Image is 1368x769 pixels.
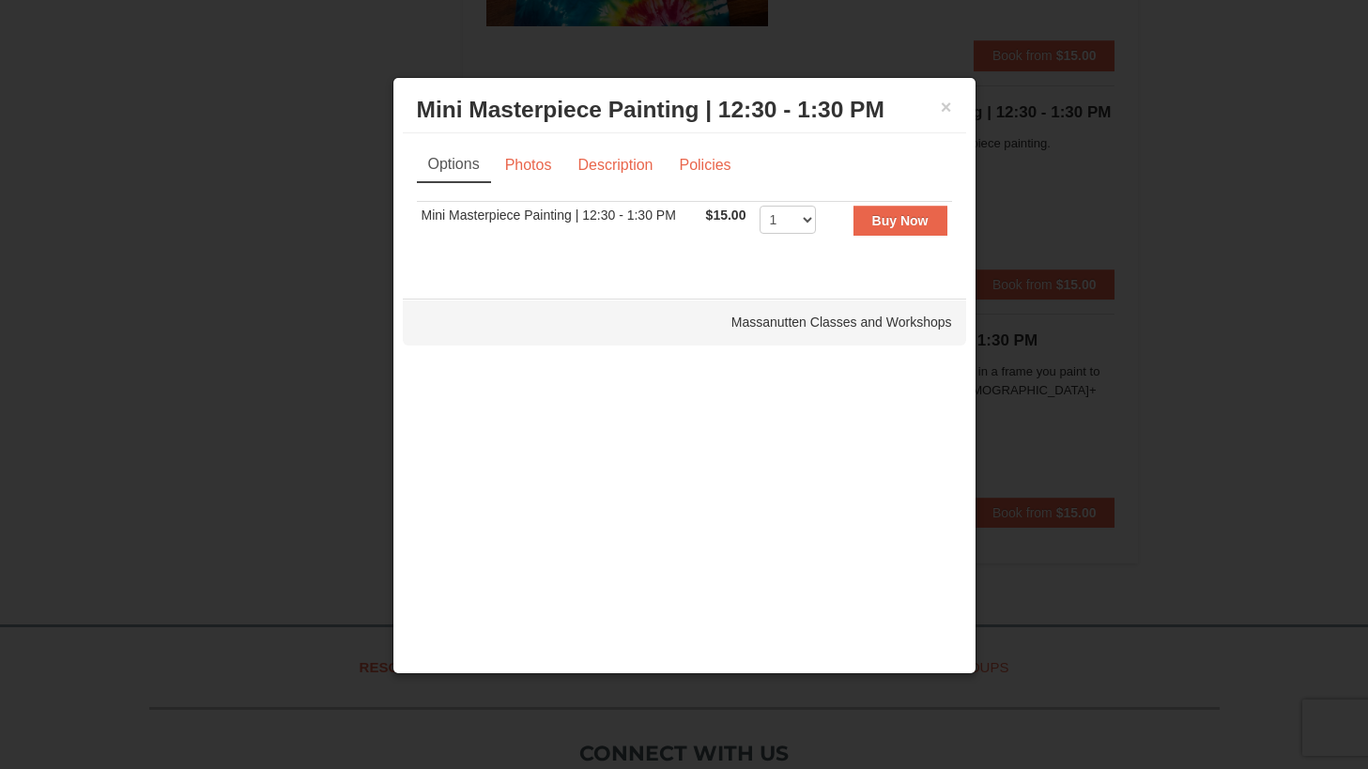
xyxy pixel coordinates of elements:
[417,147,491,183] a: Options
[565,147,665,183] a: Description
[706,208,746,223] span: $15.00
[403,299,966,346] div: Massanutten Classes and Workshops
[493,147,564,183] a: Photos
[872,213,929,228] strong: Buy Now
[853,206,947,236] button: Buy Now
[667,147,743,183] a: Policies
[417,96,952,124] h3: Mini Masterpiece Painting | 12:30 - 1:30 PM
[417,201,701,247] td: Mini Masterpiece Painting | 12:30 - 1:30 PM
[941,98,952,116] button: ×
